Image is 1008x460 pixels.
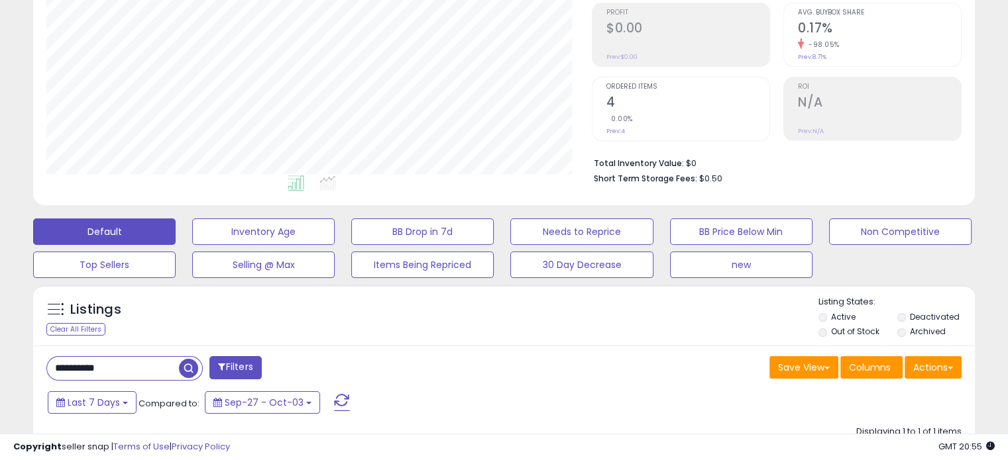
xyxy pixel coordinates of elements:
[594,154,952,170] li: $0
[699,172,722,185] span: $0.50
[113,440,170,453] a: Terms of Use
[840,356,903,379] button: Columns
[606,127,625,135] small: Prev: 4
[606,9,769,17] span: Profit
[905,356,962,379] button: Actions
[139,397,199,410] span: Compared to:
[33,218,176,245] button: Default
[205,391,320,414] button: Sep-27 - Oct-03
[798,9,961,17] span: Avg. Buybox Share
[351,252,494,278] button: Items Being Repriced
[804,40,840,50] small: -98.05%
[70,300,121,319] h5: Listings
[351,218,494,245] button: BB Drop in 7d
[909,326,945,337] label: Archived
[798,95,961,113] h2: N/A
[48,391,137,414] button: Last 7 Days
[225,396,304,409] span: Sep-27 - Oct-03
[606,53,638,61] small: Prev: $0.00
[938,440,995,453] span: 2025-10-11 20:55 GMT
[46,323,105,336] div: Clear All Filters
[510,252,653,278] button: 30 Day Decrease
[33,252,176,278] button: Top Sellers
[606,95,769,113] h2: 4
[192,218,335,245] button: Inventory Age
[831,326,879,337] label: Out of Stock
[606,83,769,91] span: Ordered Items
[172,440,230,453] a: Privacy Policy
[594,173,697,184] b: Short Term Storage Fees:
[829,218,972,245] button: Non Competitive
[192,252,335,278] button: Selling @ Max
[594,158,684,169] b: Total Inventory Value:
[831,311,856,322] label: Active
[798,127,824,135] small: Prev: N/A
[769,356,838,379] button: Save View
[13,440,62,453] strong: Copyright
[798,83,961,91] span: ROI
[68,396,120,409] span: Last 7 Days
[909,311,959,322] label: Deactivated
[818,296,975,308] p: Listing States:
[670,252,812,278] button: new
[209,356,261,379] button: Filters
[798,21,961,38] h2: 0.17%
[798,53,826,61] small: Prev: 8.71%
[510,218,653,245] button: Needs to Reprice
[856,426,962,438] div: Displaying 1 to 1 of 1 items
[849,361,891,374] span: Columns
[670,218,812,245] button: BB Price Below Min
[606,114,633,124] small: 0.00%
[13,441,230,453] div: seller snap | |
[606,21,769,38] h2: $0.00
